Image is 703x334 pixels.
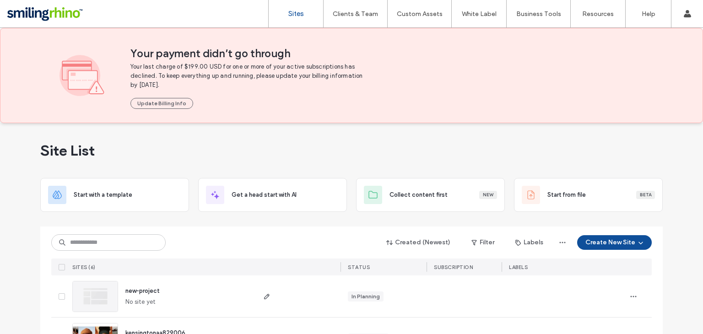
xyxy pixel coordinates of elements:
[333,10,378,18] label: Clients & Team
[348,264,370,270] span: STATUS
[462,235,503,250] button: Filter
[73,281,118,312] img: project thumbnail
[462,10,497,18] label: White Label
[636,191,655,199] div: Beta
[232,190,297,199] span: Get a head start with AI
[130,98,193,109] button: Update Billing Info
[125,297,156,307] span: No site yet
[509,264,528,270] span: LABELS
[434,264,473,270] span: SUBSCRIPTION
[72,264,96,270] span: SITES (6)
[397,10,443,18] label: Custom Assets
[547,190,586,199] span: Start from file
[577,235,652,250] button: Create New Site
[507,235,552,250] button: Labels
[74,190,132,199] span: Start with a template
[514,178,663,212] div: Start from fileBeta
[198,178,347,212] div: Get a head start with AI
[389,190,448,199] span: Collect content first
[642,10,655,18] label: Help
[288,10,304,18] label: Sites
[356,178,505,212] div: Collect content firstNew
[516,10,561,18] label: Business Tools
[40,178,189,212] div: Start with a template
[351,292,380,301] div: In Planning
[125,287,160,294] a: new-project
[40,141,95,160] span: Site List
[379,235,459,250] button: Created (Newest)
[582,10,614,18] label: Resources
[130,62,366,90] span: Your last charge of $199.00 USD for one or more of your active subscriptions has declined. To kee...
[130,47,644,60] span: Your payment didn’t go through
[479,191,497,199] div: New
